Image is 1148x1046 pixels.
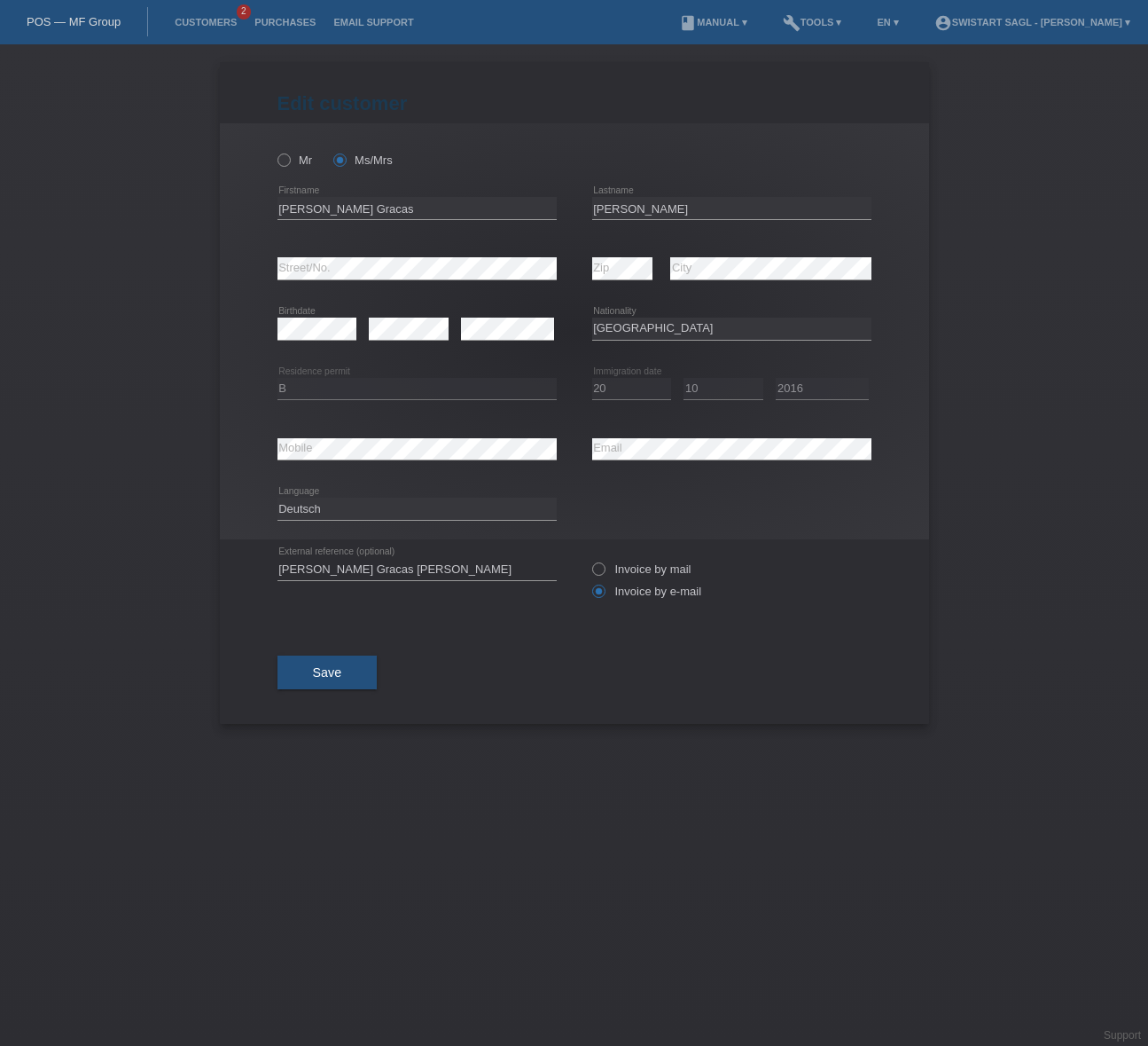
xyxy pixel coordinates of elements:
[592,562,604,585] input: Invoice by mail
[592,562,691,576] label: Invoice by mail
[670,17,756,28] a: bookManual ▾
[237,4,251,20] span: 2
[324,17,422,28] a: Email Support
[333,153,393,167] label: Ms/Mrs
[277,153,313,167] label: Mr
[333,153,345,165] input: Ms/Mrs
[277,656,378,689] button: Save
[869,17,908,28] a: EN ▾
[783,14,800,32] i: build
[313,665,342,680] span: Save
[1104,1029,1141,1042] a: Support
[774,17,851,28] a: buildTools ▾
[934,14,952,32] i: account_circle
[592,585,604,607] input: Invoice by e-mail
[592,585,702,598] label: Invoice by e-mail
[679,14,697,32] i: book
[277,153,289,165] input: Mr
[246,17,324,28] a: Purchases
[277,92,871,114] h1: Edit customer
[27,15,121,28] a: POS — MF Group
[166,17,246,28] a: Customers
[925,17,1139,28] a: account_circleSwistart Sagl - [PERSON_NAME] ▾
